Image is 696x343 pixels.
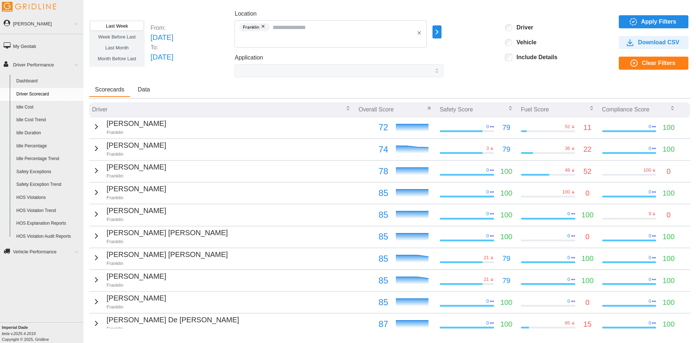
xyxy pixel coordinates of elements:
p: 100 [500,231,512,242]
p: Franklin [107,238,228,245]
p: Franklin [107,260,228,267]
p: 74 [359,143,388,156]
p: 100 [581,209,593,221]
a: HOS Explanation Reports [13,217,83,230]
p: 0 [649,123,651,130]
p: 0 [585,297,589,308]
button: [PERSON_NAME]Franklin [92,271,166,289]
p: 22 [583,144,591,155]
button: [PERSON_NAME] De [PERSON_NAME]Franklin [92,314,239,332]
p: 0 [567,233,570,239]
span: Clear Filters [642,57,675,69]
p: 100 [500,166,512,177]
span: Download CSV [638,36,679,49]
p: 0 [649,189,651,195]
button: Download CSV [619,36,688,49]
p: Overall Score [359,105,394,114]
p: 0 [567,298,570,305]
p: 52 [565,123,570,130]
span: Scorecards [95,87,124,93]
button: [PERSON_NAME]Franklin [92,205,166,223]
span: Month Before Last [98,56,136,61]
a: HOS Violation Trend [13,204,83,217]
p: 36 [565,145,570,152]
p: 100 [663,188,675,199]
a: HOS Violations [13,191,83,204]
p: Safety Score [440,105,473,114]
p: Franklin [107,282,166,289]
p: [PERSON_NAME] [107,205,166,216]
button: [PERSON_NAME]Franklin [92,118,166,136]
button: [PERSON_NAME] [PERSON_NAME]Franklin [92,249,228,267]
p: 3 [486,145,489,152]
p: 0 [649,145,651,152]
p: 15 [583,319,591,330]
p: 85 [359,186,388,200]
p: 85 [359,295,388,309]
p: 100 [500,188,512,199]
p: 21 [484,254,489,261]
p: 100 [643,167,651,173]
span: Data [138,87,150,93]
p: [PERSON_NAME] [107,271,166,282]
p: 0 [585,231,589,242]
a: Safety Exceptions [13,166,83,179]
p: 0 [486,189,489,195]
p: Franklin [107,326,239,332]
p: 100 [663,297,675,308]
p: 0 [649,276,651,283]
p: 52 [583,166,591,177]
p: [PERSON_NAME] [107,183,166,195]
p: 100 [663,122,675,133]
p: 0 [649,298,651,305]
label: Application [235,53,263,62]
p: 0 [667,166,671,177]
p: 0 [486,211,489,217]
p: 9 [649,211,651,217]
button: [PERSON_NAME]Franklin [92,162,166,179]
button: [PERSON_NAME]Franklin [92,183,166,201]
span: Apply Filters [641,16,676,28]
a: Driver Scorecard [13,88,83,101]
p: 11 [583,122,591,133]
p: 85 [359,230,388,244]
p: [PERSON_NAME] [107,293,166,304]
a: Safety Exception Trend [13,178,83,191]
a: Idle Cost [13,101,83,114]
span: Franklin [243,23,259,31]
p: [DATE] [150,32,173,43]
p: Compliance Score [602,105,650,114]
p: 100 [500,297,512,308]
p: Franklin [107,151,166,158]
p: 100 [663,253,675,264]
p: 0 [486,123,489,130]
p: 79 [502,275,510,286]
p: [PERSON_NAME] De [PERSON_NAME] [107,314,239,326]
p: 100 [500,319,512,330]
button: Apply Filters [619,15,688,28]
p: 100 [562,189,570,195]
a: Idle Percentage [13,140,83,153]
p: 100 [663,275,675,286]
p: 100 [663,144,675,155]
p: 0 [486,167,489,173]
p: 87 [359,317,388,331]
button: [PERSON_NAME]Franklin [92,140,166,158]
p: Franklin [107,129,166,136]
p: 0 [649,254,651,261]
span: Week Before Last [98,34,136,40]
p: To: [150,43,173,52]
a: Idle Cost Trend [13,114,83,127]
i: beta v.2025.4.2019 [2,331,36,336]
label: Vehicle [512,39,536,46]
p: [PERSON_NAME] [107,118,166,129]
p: 0 [486,233,489,239]
p: [DATE] [150,52,173,63]
p: 100 [500,209,512,221]
button: [PERSON_NAME]Franklin [92,293,166,310]
p: Franklin [107,173,166,179]
p: 85 [359,252,388,266]
label: Driver [512,24,533,31]
p: 0 [486,298,489,305]
a: Idle Duration [13,127,83,140]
